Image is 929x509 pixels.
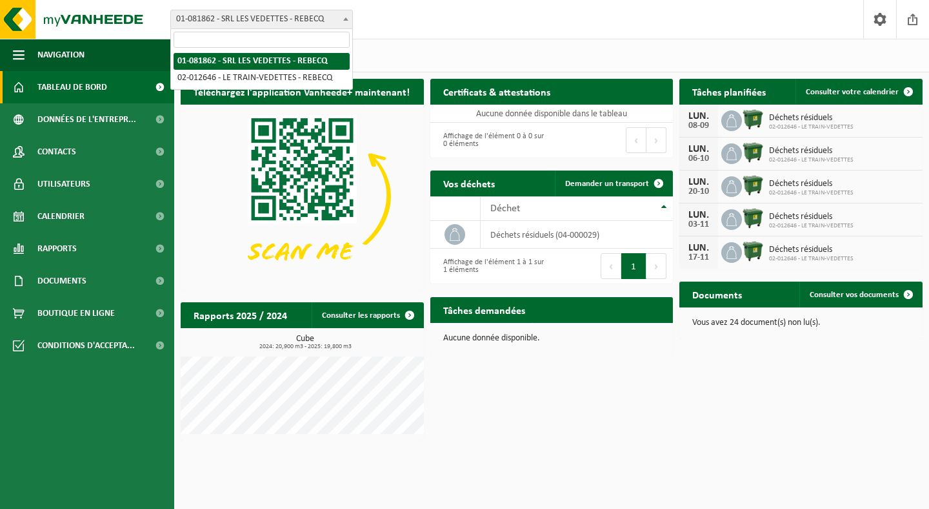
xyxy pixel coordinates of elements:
p: Vous avez 24 document(s) non lu(s). [692,318,910,327]
span: Déchet [490,203,520,214]
h2: Rapports 2025 / 2024 [181,302,300,327]
span: Utilisateurs [37,168,90,200]
li: 02-012646 - LE TRAIN-VEDETTES - REBECQ [174,70,350,87]
img: WB-1100-HPE-GN-04 [742,207,764,229]
h2: Vos déchets [430,171,508,196]
span: Déchets résiduels [769,212,854,222]
span: 01-081862 - SRL LES VEDETTES - REBECQ [171,10,352,28]
span: 02-012646 - LE TRAIN-VEDETTES [769,156,854,164]
img: WB-1100-HPE-GN-04 [742,240,764,262]
div: LUN. [686,177,712,187]
span: Navigation [37,39,85,71]
span: Consulter vos documents [810,291,899,299]
div: 08-09 [686,121,712,130]
span: Contacts [37,136,76,168]
button: Previous [626,127,646,153]
span: Calendrier [37,200,85,233]
a: Consulter votre calendrier [795,79,921,105]
td: déchets résiduels (04-000029) [481,221,674,249]
button: Next [646,253,666,279]
div: 06-10 [686,154,712,163]
span: Boutique en ligne [37,297,115,329]
h3: Cube [187,335,424,350]
h2: Documents [679,282,755,307]
span: 02-012646 - LE TRAIN-VEDETTES [769,255,854,263]
h2: Certificats & attestations [430,79,563,104]
img: WB-1100-HPE-GN-04 [742,141,764,163]
img: WB-1100-HPE-GN-04 [742,109,764,130]
h2: Tâches demandées [430,297,538,322]
span: 02-012646 - LE TRAIN-VEDETTES [769,222,854,230]
td: Aucune donnée disponible dans le tableau [430,105,674,123]
button: 1 [621,253,646,279]
div: LUN. [686,144,712,154]
div: Affichage de l'élément 0 à 0 sur 0 éléments [437,126,545,154]
h2: Téléchargez l'application Vanheede+ maintenant! [181,79,423,104]
a: Demander un transport [555,171,672,196]
div: LUN. [686,243,712,253]
div: 17-11 [686,253,712,262]
img: Download de VHEPlus App [181,105,424,287]
span: Consulter votre calendrier [806,88,899,96]
a: Consulter vos documents [799,282,921,307]
div: 20-10 [686,187,712,196]
span: 01-081862 - SRL LES VEDETTES - REBECQ [170,10,353,29]
span: Documents [37,265,86,297]
span: Conditions d'accepta... [37,329,135,362]
div: LUN. [686,111,712,121]
span: Déchets résiduels [769,179,854,189]
li: 01-081862 - SRL LES VEDETTES - REBECQ [174,53,350,70]
span: 2024: 20,900 m3 - 2025: 19,800 m3 [187,344,424,350]
span: Déchets résiduels [769,245,854,255]
span: Demander un transport [565,180,649,188]
span: 02-012646 - LE TRAIN-VEDETTES [769,123,854,131]
div: LUN. [686,210,712,220]
a: Consulter les rapports [312,302,423,328]
h2: Tâches planifiées [679,79,779,104]
span: Déchets résiduels [769,113,854,123]
span: Tableau de bord [37,71,107,103]
div: Affichage de l'élément 1 à 1 sur 1 éléments [437,252,545,280]
button: Previous [601,253,621,279]
div: 03-11 [686,220,712,229]
p: Aucune donnée disponible. [443,334,661,343]
span: Déchets résiduels [769,146,854,156]
span: Données de l'entrepr... [37,103,136,136]
button: Next [646,127,666,153]
span: 02-012646 - LE TRAIN-VEDETTES [769,189,854,197]
img: WB-1100-HPE-GN-04 [742,174,764,196]
span: Rapports [37,233,77,265]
